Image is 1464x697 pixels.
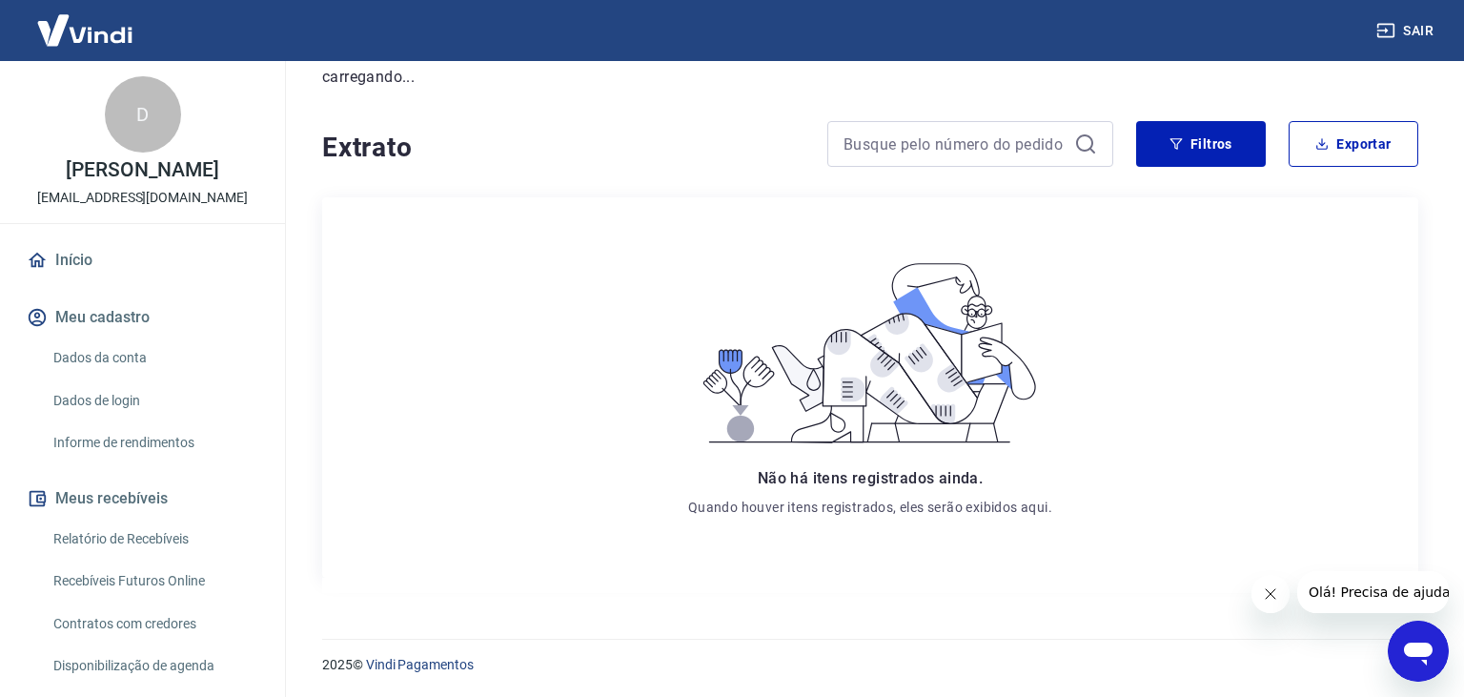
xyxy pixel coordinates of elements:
[322,129,804,167] h4: Extrato
[23,1,147,59] img: Vindi
[23,478,262,520] button: Meus recebíveis
[1136,121,1266,167] button: Filtros
[688,498,1052,517] p: Quando houver itens registrados, eles serão exibidos aqui.
[844,130,1067,158] input: Busque pelo número do pedido
[1251,575,1290,613] iframe: Fechar mensagem
[1297,571,1449,613] iframe: Mensagem da empresa
[46,562,262,601] a: Recebíveis Futuros Online
[1372,13,1441,49] button: Sair
[1289,121,1418,167] button: Exportar
[66,160,218,180] p: [PERSON_NAME]
[46,381,262,420] a: Dados de login
[1388,621,1449,682] iframe: Botão para abrir a janela de mensagens
[46,520,262,559] a: Relatório de Recebíveis
[366,657,474,672] a: Vindi Pagamentos
[46,646,262,686] a: Disponibilização de agenda
[46,338,262,378] a: Dados da conta
[322,66,1418,89] p: carregando...
[322,655,1418,675] p: 2025 ©
[11,13,160,29] span: Olá! Precisa de ajuda?
[758,469,983,487] span: Não há itens registrados ainda.
[46,605,262,644] a: Contratos com credores
[23,297,262,338] button: Meu cadastro
[46,423,262,462] a: Informe de rendimentos
[105,76,181,153] div: D
[37,188,248,208] p: [EMAIL_ADDRESS][DOMAIN_NAME]
[23,239,262,281] a: Início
